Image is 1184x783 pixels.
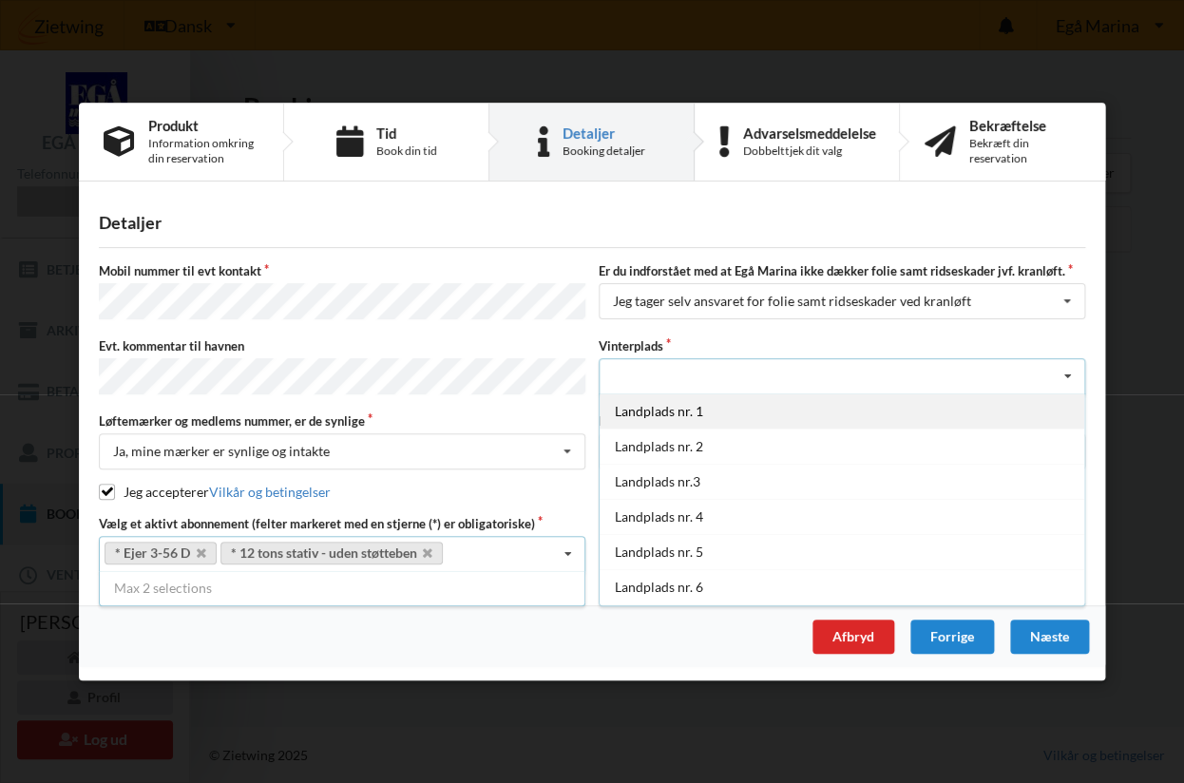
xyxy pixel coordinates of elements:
label: Vinterplads [599,337,1085,354]
div: Landplads nr. 5 [600,534,1084,569]
div: Advarselsmeddelelse [743,125,876,141]
div: Max 2 selections [99,571,585,605]
div: Jeg tager selv ansvaret for folie samt ridseskader ved kranløft [613,296,971,309]
label: Vælg et aktivt abonnement (felter markeret med en stjerne (*) er obligatoriske) [99,515,585,532]
label: Jeg accepterer [99,484,331,500]
div: Information omkring din reservation [148,136,258,166]
label: Evt. kommentar til havnen [99,337,585,354]
div: Booking detaljer [563,143,645,159]
div: Forrige [910,620,994,654]
div: Detaljer [563,125,645,141]
div: Landplads nr. 6 [600,569,1084,604]
div: Bekræft din reservation [969,136,1080,166]
div: Landplads nr. 1 [600,393,1084,429]
div: Book din tid [376,143,437,159]
label: Mobil nummer til evt kontakt [99,262,585,279]
a: Vilkår og betingelser [209,484,331,500]
a: * 12 tons stativ - uden støtteben [220,542,444,564]
div: Afbryd [812,620,894,654]
label: Løftemærker og medlems nummer, er de synlige [99,412,585,430]
div: Produkt [148,118,258,133]
div: Landplads nr. 4 [600,499,1084,534]
div: Bekræftelse [969,118,1080,133]
label: Er du indforstået med at Egå Marina ikke dækker folie samt ridseskader jvf. kranløft. [599,262,1085,279]
div: Detaljer [99,212,1085,234]
div: Næste [1010,620,1089,654]
div: Landplads nr. 7 [600,604,1084,640]
div: Landplads nr. 2 [600,429,1084,464]
div: Landplads nr.3 [600,464,1084,499]
a: * Ejer 3-56 D [105,542,217,564]
div: Ja, mine mærker er synlige og intakte [113,445,330,458]
div: Tid [376,125,437,141]
div: Dobbelttjek dit valg [743,143,876,159]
